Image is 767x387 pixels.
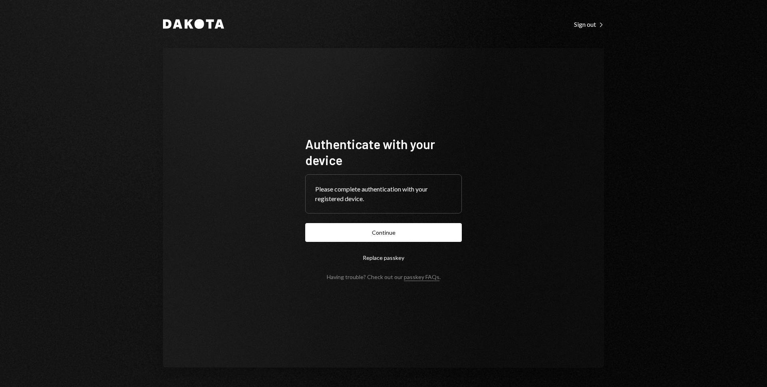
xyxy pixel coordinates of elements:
[574,20,604,28] a: Sign out
[305,136,462,168] h1: Authenticate with your device
[327,273,441,280] div: Having trouble? Check out our .
[404,273,439,281] a: passkey FAQs
[315,184,452,203] div: Please complete authentication with your registered device.
[305,248,462,267] button: Replace passkey
[305,223,462,242] button: Continue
